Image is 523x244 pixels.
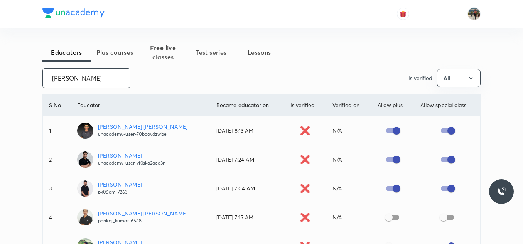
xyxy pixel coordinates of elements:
[326,203,371,232] td: N/A
[71,94,210,116] th: Educator
[98,209,187,217] p: [PERSON_NAME] [PERSON_NAME]
[98,217,187,224] p: pankaj_kumar-6548
[414,94,480,116] th: Allow special class
[42,48,91,57] span: Educators
[98,180,142,188] p: [PERSON_NAME]
[91,48,139,57] span: Plus courses
[210,94,284,116] th: Became educator on
[408,74,432,82] p: Is verified
[98,160,165,167] p: unacademy-user-vi0skq2gca3n
[400,10,407,17] img: avatar
[326,94,371,116] th: Verified on
[77,180,204,197] a: [PERSON_NAME]pk06gm-7263
[497,187,506,196] img: ttu
[98,188,142,195] p: pk06gm-7263
[43,116,71,145] td: 1
[187,48,235,57] span: Test series
[326,116,371,145] td: N/A
[397,8,409,20] button: avatar
[42,8,105,20] a: Company Logo
[210,116,284,145] td: [DATE] 8:13 AM
[77,151,204,168] a: [PERSON_NAME]unacademy-user-vi0skq2gca3n
[98,131,187,138] p: unacademy-user-70bqoydzwbe
[210,203,284,232] td: [DATE] 7:15 AM
[467,7,481,20] img: Shrikanth Reddy
[43,174,71,203] td: 3
[210,174,284,203] td: [DATE] 7:04 AM
[98,123,187,131] p: [PERSON_NAME] [PERSON_NAME]
[77,123,204,139] a: [PERSON_NAME] [PERSON_NAME]unacademy-user-70bqoydzwbe
[437,69,481,87] button: All
[210,145,284,174] td: [DATE] 7:24 AM
[43,203,71,232] td: 4
[326,145,371,174] td: N/A
[371,94,414,116] th: Allow plus
[235,48,283,57] span: Lessons
[43,145,71,174] td: 2
[77,209,204,225] a: [PERSON_NAME] [PERSON_NAME]pankaj_kumar-6548
[326,174,371,203] td: N/A
[98,151,165,160] p: [PERSON_NAME]
[42,8,105,18] img: Company Logo
[284,94,326,116] th: Is verified
[139,43,187,62] span: Free live classes
[43,94,71,116] th: S No
[43,68,130,88] input: Search...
